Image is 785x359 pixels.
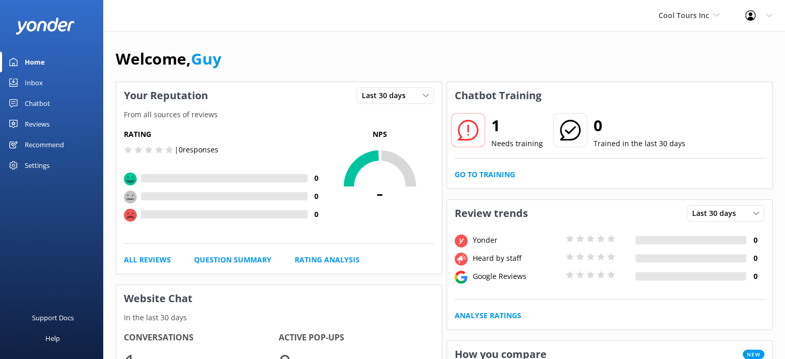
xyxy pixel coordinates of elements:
[308,191,326,202] h4: 0
[116,46,221,71] h1: Welcome,
[326,179,434,205] span: -
[124,254,171,266] a: All Reviews
[279,331,434,345] h4: Active Pop-ups
[326,129,434,140] p: NPS
[191,48,221,69] a: Guy
[470,253,563,264] div: Heard by staff
[447,82,549,109] h3: Chatbot Training
[447,200,536,227] h3: Review trends
[45,328,60,349] div: Help
[194,254,271,266] a: Question Summary
[295,254,360,266] a: Rating Analysis
[746,253,764,264] h4: 0
[25,155,50,176] div: Settings
[308,173,326,184] h4: 0
[174,144,218,155] p: | 0 responses
[25,52,45,72] div: Home
[455,169,515,180] a: Go to Training
[116,285,442,312] h3: Website Chat
[362,90,412,101] span: Last 30 days
[746,235,764,246] h4: 0
[659,10,709,20] span: Cool Tours Inc
[743,350,764,359] span: New
[15,18,75,35] img: yonder-white-logo.png
[455,310,521,321] a: Analyse Ratings
[308,209,326,220] h4: 0
[25,93,50,114] div: Chatbot
[594,138,685,149] p: Trained in the last 30 days
[692,208,742,219] span: Last 30 days
[746,271,764,282] h4: 0
[32,307,74,328] div: Support Docs
[470,235,563,246] div: Yonder
[594,113,685,138] h2: 0
[116,82,216,109] h3: Your Reputation
[116,312,442,323] p: In the last 30 days
[124,331,279,345] h4: Conversations
[124,129,326,140] h5: Rating
[116,109,442,120] p: From all sources of reviews
[25,134,64,155] div: Recommend
[491,113,543,138] h2: 1
[491,138,543,149] p: Needs training
[25,114,50,134] div: Reviews
[25,72,43,93] div: Inbox
[470,271,563,282] div: Google Reviews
